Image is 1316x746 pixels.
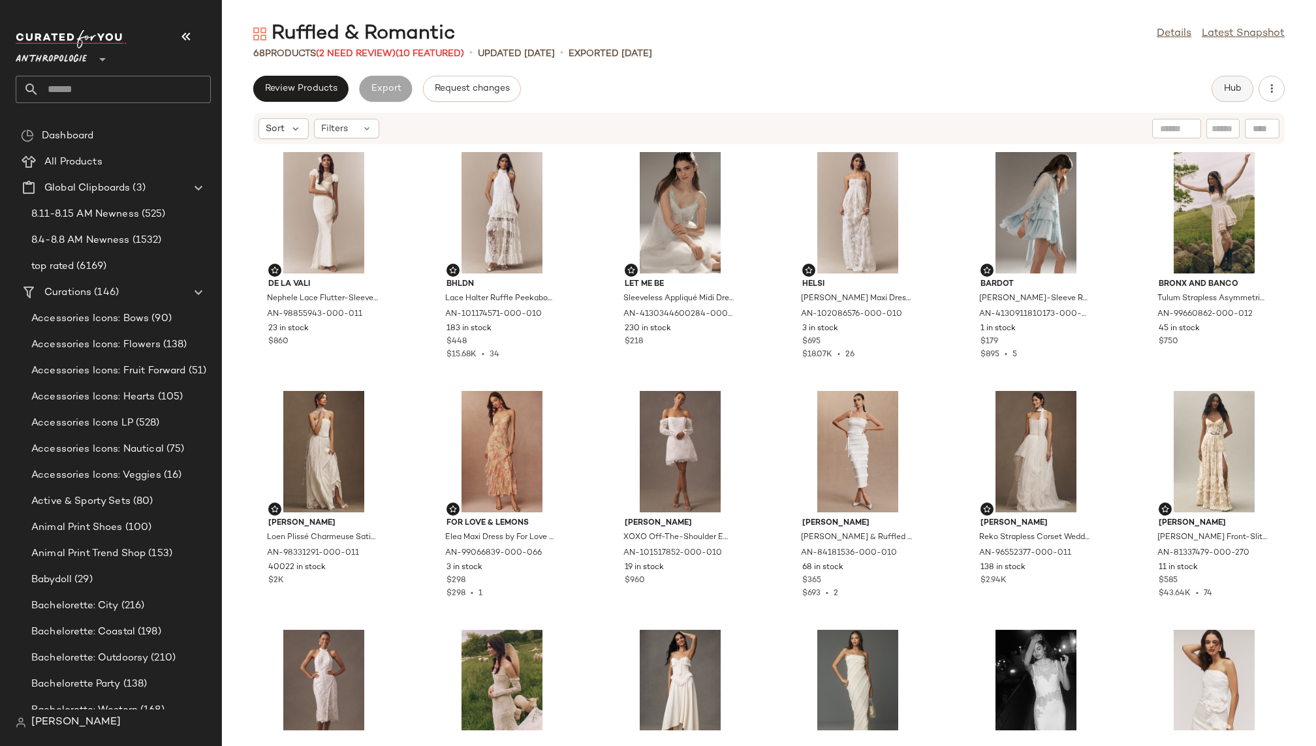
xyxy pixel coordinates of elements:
[268,518,379,529] span: [PERSON_NAME]
[1161,505,1169,513] img: svg%3e
[31,442,164,457] span: Accessories Icons: Nautical
[980,336,998,348] span: $179
[31,337,161,352] span: Accessories Icons: Flowers
[445,293,556,305] span: Lace Halter Ruffle Peekaboo Maxi Dress by BHLDN in White, Women's, Size: Large, Polyester at Anth...
[983,266,991,274] img: svg%3e
[980,350,999,359] span: $895
[1157,309,1253,320] span: AN-99660862-000-012
[1159,575,1178,587] span: $585
[267,548,359,559] span: AN-98331291-000-011
[271,505,279,513] img: svg%3e
[31,520,123,535] span: Animal Print Shoes
[253,47,464,61] div: Products
[802,323,838,335] span: 3 in stock
[625,336,643,348] span: $218
[980,518,1091,529] span: [PERSON_NAME]
[832,350,845,359] span: •
[131,494,153,509] span: (80)
[16,717,26,728] img: svg%3e
[130,181,145,196] span: (3)
[130,233,162,248] span: (1532)
[979,293,1090,305] span: [PERSON_NAME]-Sleeve Ruffle Mini Dress by [PERSON_NAME] in Blue, Women's, Size: 10, Polyester/Chi...
[1159,323,1200,335] span: 45 in stock
[423,76,521,102] button: Request changes
[31,572,72,587] span: Babydoll
[146,546,172,561] span: (153)
[446,518,557,529] span: For Love & Lemons
[135,625,161,640] span: (198)
[623,309,734,320] span: AN-4130344600284-000-048
[1159,589,1191,598] span: $43.64K
[1159,279,1270,290] span: Bronx and Banco
[446,562,482,574] span: 3 in stock
[31,715,121,730] span: [PERSON_NAME]
[148,651,176,666] span: (210)
[74,259,106,274] span: (6169)
[1012,350,1017,359] span: 5
[31,390,155,405] span: Accessories Icons: Hearts
[316,49,396,59] span: (2 Need Review)
[31,677,121,692] span: Bachelorette Party
[449,505,457,513] img: svg%3e
[446,336,467,348] span: $448
[161,468,182,483] span: (16)
[478,47,555,61] p: updated [DATE]
[31,703,138,718] span: Bachelorette: Western
[614,391,746,512] img: 101517852_010_b
[834,589,838,598] span: 2
[465,589,478,598] span: •
[253,49,265,59] span: 68
[155,390,183,405] span: (105)
[149,311,172,326] span: (90)
[267,293,378,305] span: Nephele Lace Flutter-Sleeve Fishtail Maxi Dress by De La Vali in Ivory, Women's, Size: 4, Cotton/...
[138,703,164,718] span: (168)
[1157,548,1249,559] span: AN-81337479-000-270
[31,259,74,274] span: top rated
[490,350,499,359] span: 34
[253,76,349,102] button: Review Products
[1191,589,1204,598] span: •
[268,575,284,587] span: $2K
[1159,562,1198,574] span: 11 in stock
[21,129,34,142] img: svg%3e
[802,562,843,574] span: 68 in stock
[31,546,146,561] span: Animal Print Trend Shop
[1157,532,1268,544] span: [PERSON_NAME] Front-Slit Ruffled Gown by [PERSON_NAME] in Yellow, Women's, Size: 16, Polyester/Ny...
[161,337,187,352] span: (138)
[821,589,834,598] span: •
[625,575,645,587] span: $960
[258,152,390,273] img: 98855943_011_b4
[44,155,102,170] span: All Products
[1157,293,1268,305] span: Tulum Strapless Asymmetric Ruffle Dress by Bronx and Banco in Ivory, Women's, Size: XS, Cotton/Vi...
[1157,26,1191,42] a: Details
[970,152,1102,273] img: 4130911810173_040_b14
[186,364,207,379] span: (51)
[123,520,152,535] span: (100)
[1148,152,1280,273] img: 99660862_012_d10
[268,279,379,290] span: De La Vali
[31,598,119,614] span: Bachelorette: City
[845,350,854,359] span: 26
[623,532,734,544] span: XOXO Off-The-Shoulder Embellished Lace A-Line Mini Dress by [PERSON_NAME] in White, Women's, Size...
[264,84,337,94] span: Review Products
[478,589,482,598] span: 1
[1148,391,1280,512] img: 81337479_270_b
[802,350,832,359] span: $18.07K
[31,416,133,431] span: Accessories Icons LP
[805,266,813,274] img: svg%3e
[802,589,821,598] span: $693
[44,181,130,196] span: Global Clipboards
[436,152,568,273] img: 101174571_010_b
[802,336,821,348] span: $695
[445,548,542,559] span: AN-99066839-000-066
[970,391,1102,512] img: 96552377_011_b
[980,575,1007,587] span: $2.94K
[258,391,390,512] img: 98331291_011_b
[979,548,1071,559] span: AN-96552377-000-011
[792,152,924,273] img: 102086576_010_b
[623,293,734,305] span: Sleeveless Appliqué Midi Dress by Let Me Be in Blue, Women's, Size: XL, Polyester at Anthropologie
[802,518,913,529] span: [PERSON_NAME]
[133,416,160,431] span: (528)
[999,350,1012,359] span: •
[119,598,145,614] span: (216)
